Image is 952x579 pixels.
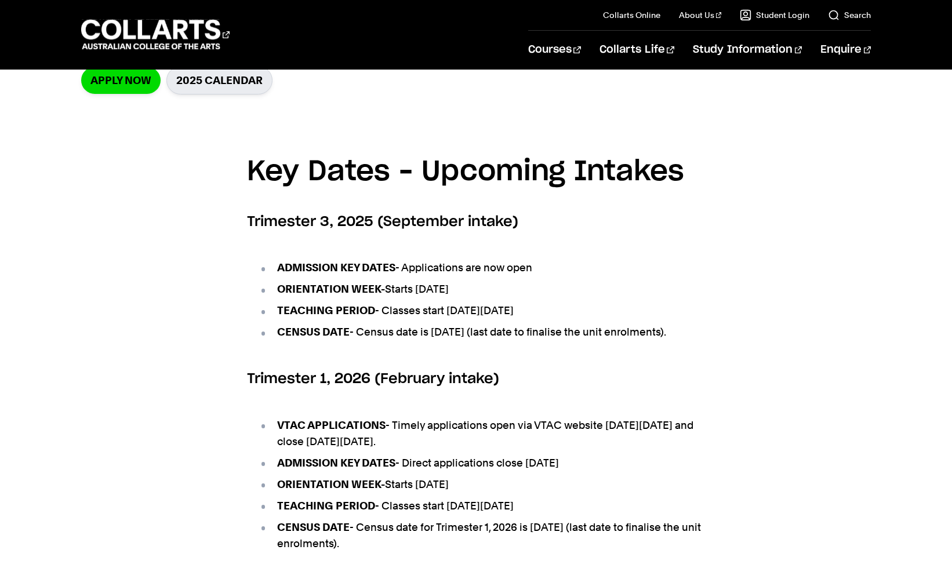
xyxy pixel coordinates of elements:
li: - Applications are now open [259,260,705,276]
li: Starts [DATE] [259,476,705,493]
a: Collarts Life [599,31,674,69]
strong: ORIENTATION WEEK- [277,478,385,490]
strong: TEACHING PERIOD [277,500,375,512]
strong: CENSUS DATE [277,521,350,533]
a: Apply now [81,67,161,94]
li: - Timely applications open via VTAC website [DATE][DATE] and close [DATE][DATE]. [259,417,705,450]
li: Starts [DATE] [259,281,705,297]
a: Enquire [820,31,871,69]
a: Search [828,9,871,21]
strong: ORIENTATION WEEK- [277,283,385,295]
li: - Census date for Trimester 1, 2026 is [DATE] (last date to finalise the unit enrolments). [259,519,705,552]
h3: Key Dates – Upcoming Intakes [247,150,705,195]
li: - Direct applications close [DATE] [259,455,705,471]
li: - Classes start [DATE][DATE] [259,498,705,514]
a: About Us [679,9,722,21]
div: Go to homepage [81,18,230,51]
a: Study Information [693,31,802,69]
strong: VTAC APPLICATIONS [277,419,386,431]
h6: Trimester 3, 2025 (September intake) [247,212,705,232]
a: 2025 Calendar [166,66,272,94]
a: Collarts Online [603,9,660,21]
strong: ADMISSION KEY DATES [277,261,395,274]
h6: Trimester 1, 2026 (February intake) [247,369,705,389]
li: - Classes start [DATE][DATE] [259,303,705,319]
strong: TEACHING PERIOD [277,304,375,316]
strong: ADMISSION KEY DATES [277,457,395,469]
a: Courses [528,31,581,69]
strong: CENSUS DATE [277,326,350,338]
a: Student Login [740,9,809,21]
li: - Census date is [DATE] (last date to finalise the unit enrolments). [259,324,705,340]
